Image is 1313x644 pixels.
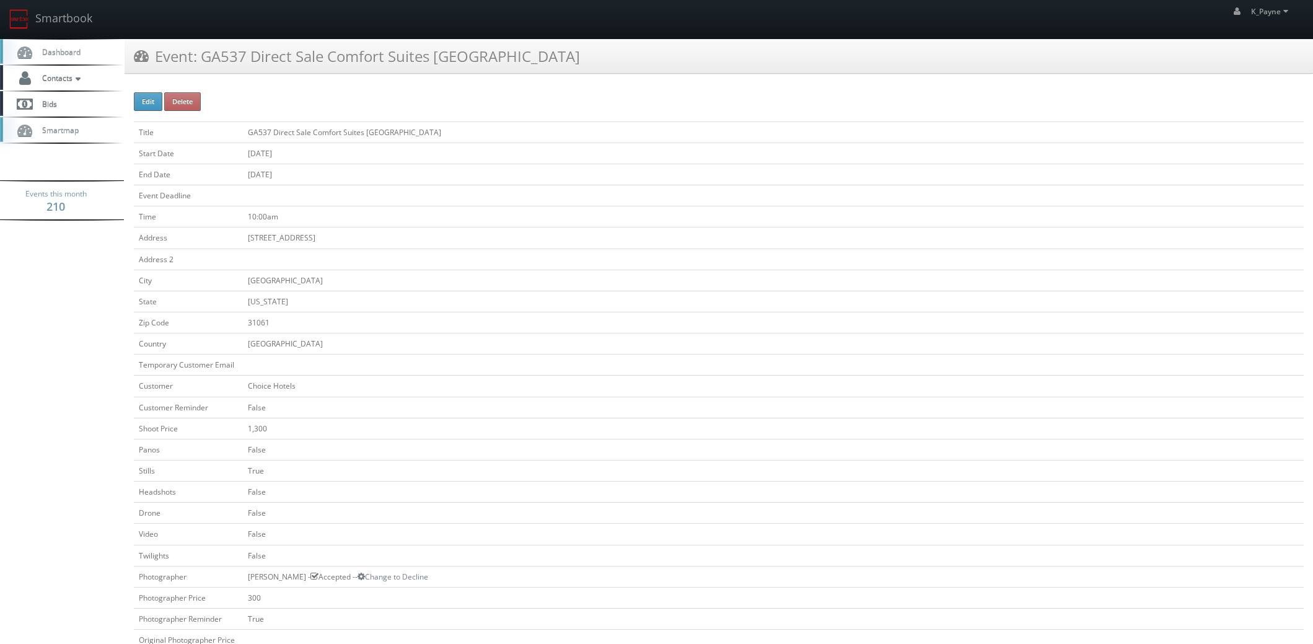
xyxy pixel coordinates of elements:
[134,227,243,249] td: Address
[9,9,29,29] img: smartbook-logo.png
[243,333,1304,355] td: [GEOGRAPHIC_DATA]
[46,199,65,214] strong: 210
[134,566,243,587] td: Photographer
[134,206,243,227] td: Time
[134,185,243,206] td: Event Deadline
[134,143,243,164] td: Start Date
[243,503,1304,524] td: False
[358,571,428,582] a: Change to Decline
[134,291,243,312] td: State
[243,397,1304,418] td: False
[134,45,580,67] h3: Event: GA537 Direct Sale Comfort Suites [GEOGRAPHIC_DATA]
[134,355,243,376] td: Temporary Customer Email
[243,143,1304,164] td: [DATE]
[243,566,1304,587] td: [PERSON_NAME] - Accepted --
[243,418,1304,439] td: 1,300
[134,121,243,143] td: Title
[36,125,79,135] span: Smartmap
[36,99,57,109] span: Bids
[134,545,243,566] td: Twilights
[243,206,1304,227] td: 10:00am
[243,121,1304,143] td: GA537 Direct Sale Comfort Suites [GEOGRAPHIC_DATA]
[25,188,87,200] span: Events this month
[134,503,243,524] td: Drone
[243,270,1304,291] td: [GEOGRAPHIC_DATA]
[243,164,1304,185] td: [DATE]
[243,482,1304,503] td: False
[134,397,243,418] td: Customer Reminder
[134,312,243,333] td: Zip Code
[134,439,243,460] td: Panos
[243,545,1304,566] td: False
[134,460,243,481] td: Stills
[134,524,243,545] td: Video
[243,312,1304,333] td: 31061
[134,92,162,111] button: Edit
[243,439,1304,460] td: False
[1251,6,1292,17] span: K_Payne
[134,482,243,503] td: Headshots
[134,376,243,397] td: Customer
[243,227,1304,249] td: [STREET_ADDRESS]
[134,608,243,629] td: Photographer Reminder
[134,587,243,608] td: Photographer Price
[36,73,84,83] span: Contacts
[134,418,243,439] td: Shoot Price
[243,524,1304,545] td: False
[134,164,243,185] td: End Date
[243,376,1304,397] td: Choice Hotels
[243,460,1304,481] td: True
[36,46,81,57] span: Dashboard
[243,608,1304,629] td: True
[134,270,243,291] td: City
[164,92,201,111] button: Delete
[243,587,1304,608] td: 300
[134,333,243,355] td: Country
[134,249,243,270] td: Address 2
[243,291,1304,312] td: [US_STATE]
